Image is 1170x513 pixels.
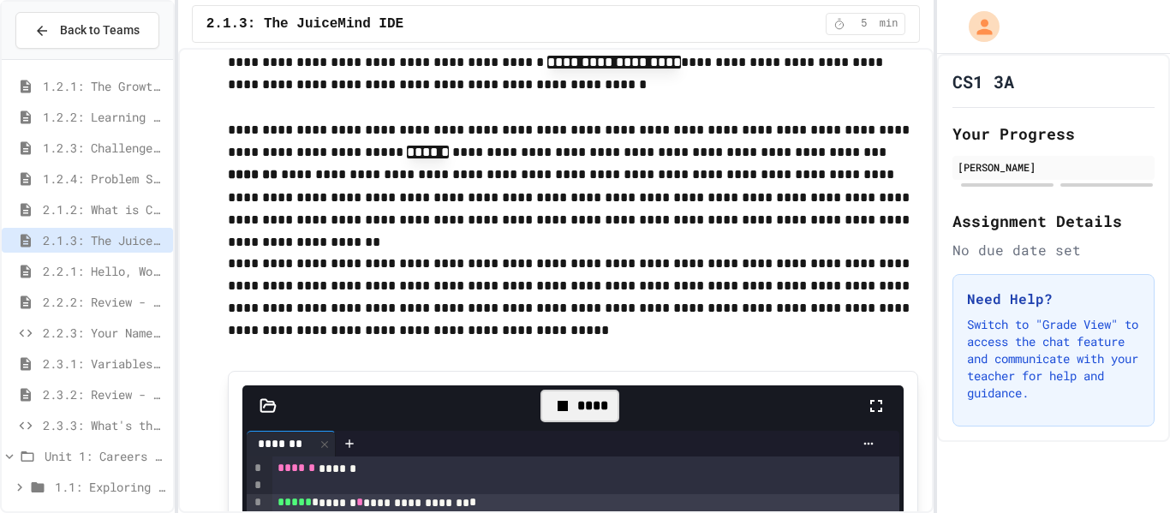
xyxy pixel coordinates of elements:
span: 2.2.3: Your Name and Favorite Movie [43,324,166,342]
span: Back to Teams [60,21,140,39]
span: 1.2.3: Challenge Problem - The Bridge [43,139,166,157]
span: 5 [851,17,878,31]
h3: Need Help? [967,289,1140,309]
div: No due date set [952,240,1155,260]
span: 2.1.3: The JuiceMind IDE [43,231,166,249]
h1: CS1 3A [952,69,1014,93]
span: 1.2.4: Problem Solving Practice [43,170,166,188]
span: 2.3.3: What's the Type? [43,416,166,434]
span: 2.1.3: The JuiceMind IDE [206,14,403,34]
button: Back to Teams [15,12,159,49]
span: 1.2.2: Learning to Solve Hard Problems [43,108,166,126]
span: 2.3.2: Review - Variables and Data Types [43,385,166,403]
div: [PERSON_NAME] [958,159,1149,175]
span: 1.1: Exploring CS Careers [55,478,166,496]
h2: Your Progress [952,122,1155,146]
div: My Account [951,7,1004,46]
span: Unit 1: Careers & Professionalism [45,447,166,465]
span: min [880,17,898,31]
span: 2.2.1: Hello, World! [43,262,166,280]
span: 1.2.1: The Growth Mindset [43,77,166,95]
span: 2.3.1: Variables and Data Types [43,355,166,373]
span: 2.1.2: What is Code? [43,200,166,218]
p: Switch to "Grade View" to access the chat feature and communicate with your teacher for help and ... [967,316,1140,402]
span: 2.2.2: Review - Hello, World! [43,293,166,311]
h2: Assignment Details [952,209,1155,233]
